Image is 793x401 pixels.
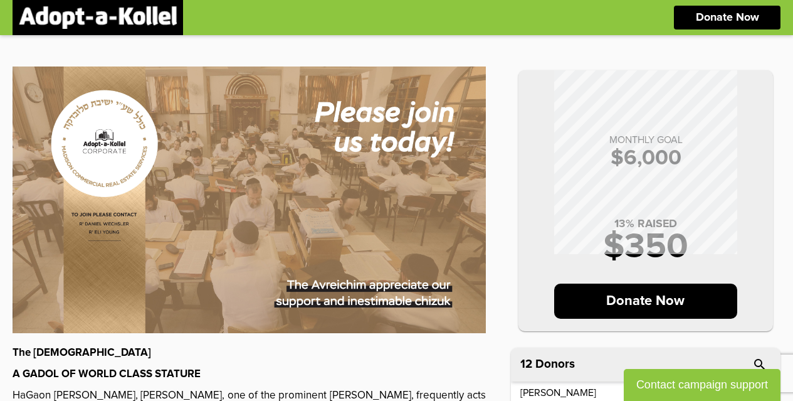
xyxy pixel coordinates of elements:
img: logonobg.png [19,6,177,29]
p: Donate Now [696,12,759,23]
p: $ [531,147,760,169]
i: search [752,357,767,372]
strong: The [DEMOGRAPHIC_DATA] [13,348,151,358]
p: Donors [535,358,575,370]
p: MONTHLY GOAL [531,135,760,145]
p: [PERSON_NAME] [520,388,596,398]
p: Donate Now [554,284,738,319]
img: GTMl8Zazyd.uwf9jX4LSx.jpg [13,67,486,333]
span: 12 [520,358,532,370]
button: Contact campaign support [624,369,780,401]
strong: A GADOL OF WORLD CLASS STATURE [13,369,201,380]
